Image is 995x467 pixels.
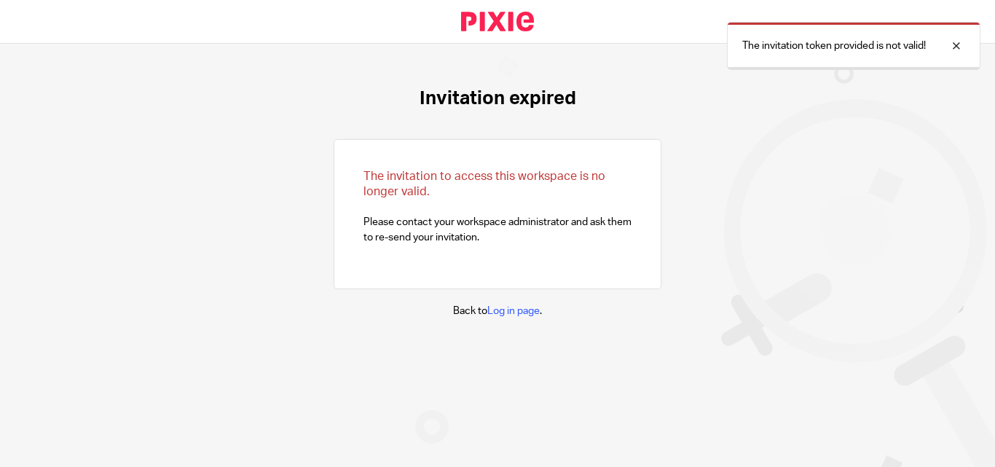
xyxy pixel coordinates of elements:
p: Please contact your workspace administrator and ask them to re-send your invitation. [363,169,632,245]
span: The invitation to access this workspace is no longer valid. [363,170,605,197]
h1: Invitation expired [420,87,576,110]
p: Back to . [453,304,542,318]
a: Log in page [487,306,540,316]
p: The invitation token provided is not valid! [742,39,926,53]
